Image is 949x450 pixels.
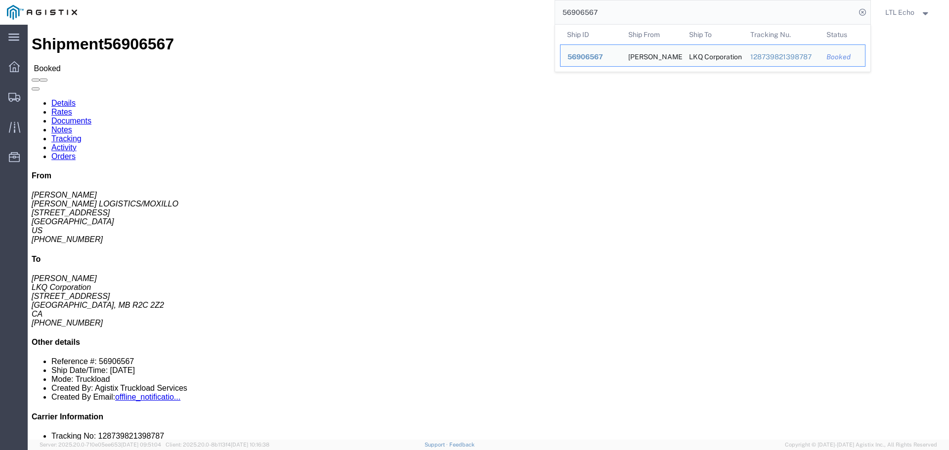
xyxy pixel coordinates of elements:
th: Ship ID [560,25,621,44]
th: Status [820,25,865,44]
div: 56906567 [567,52,614,62]
span: LTL Echo [885,7,914,18]
iframe: FS Legacy Container [28,25,949,440]
span: Copyright © [DATE]-[DATE] Agistix Inc., All Rights Reserved [785,441,937,449]
span: [DATE] 09:51:04 [121,442,161,448]
th: Tracking Nu. [743,25,820,44]
input: Search for shipment number, reference number [555,0,856,24]
th: Ship To [682,25,743,44]
span: Client: 2025.20.0-8b113f4 [166,442,269,448]
img: logo [7,5,77,20]
div: SECOR LOGISTICS/MOXILLO [628,45,676,66]
span: Server: 2025.20.0-710e05ee653 [40,442,161,448]
table: Search Results [560,25,870,72]
span: 56906567 [567,53,603,61]
div: 128739821398787 [750,52,813,62]
div: LKQ Corporation [689,45,736,66]
a: Support [425,442,449,448]
div: Booked [826,52,858,62]
th: Ship From [621,25,683,44]
a: Feedback [449,442,474,448]
button: LTL Echo [885,6,935,18]
span: [DATE] 10:16:38 [231,442,269,448]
